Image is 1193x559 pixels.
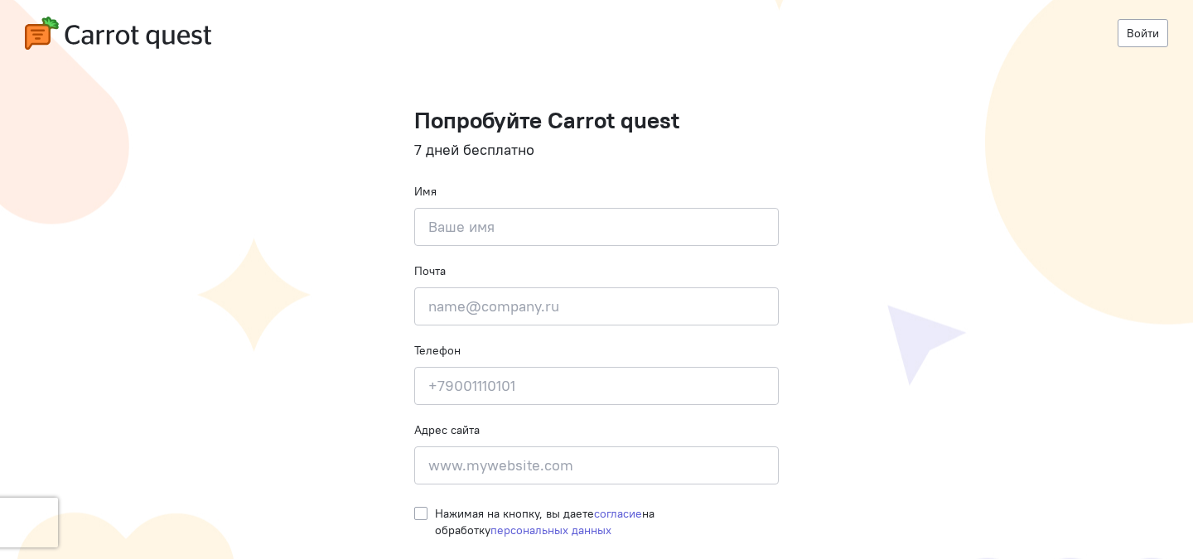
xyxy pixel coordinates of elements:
[414,367,779,405] input: +79001110101
[414,108,779,133] h1: Попробуйте Carrot quest
[414,208,779,246] input: Ваше имя
[435,506,654,537] span: Нажимая на кнопку, вы даете на обработку
[414,422,480,438] label: Адрес сайта
[594,506,642,521] a: согласие
[414,263,446,279] label: Почта
[414,142,779,158] h4: 7 дней бесплатно
[25,17,211,50] img: carrot-quest-logo.svg
[414,342,461,359] label: Телефон
[414,287,779,325] input: name@company.ru
[414,183,437,200] label: Имя
[414,446,779,484] input: www.mywebsite.com
[1118,19,1168,47] a: Войти
[490,523,611,537] a: персональных данных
